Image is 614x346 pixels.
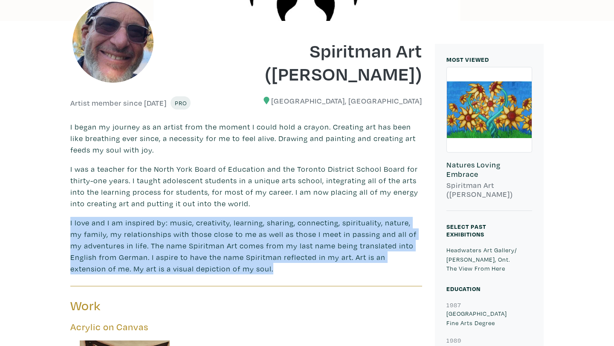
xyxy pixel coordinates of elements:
small: Select Past Exhibitions [446,222,486,238]
h6: Artist member since [DATE] [70,98,167,108]
h6: Natures Loving Embrace [446,160,532,179]
p: [GEOGRAPHIC_DATA] Fine Arts Degree [446,309,532,327]
h1: Spiritman Art ([PERSON_NAME]) [253,39,423,85]
h6: [GEOGRAPHIC_DATA], [GEOGRAPHIC_DATA] [253,96,423,106]
p: Headwaters Art Gallery/ [PERSON_NAME], Ont. The View From Here [446,245,532,273]
h3: Work [70,298,240,314]
p: I began my journey as an artist from the moment I could hold a crayon. Creating art has been like... [70,121,422,156]
small: 1989 [446,336,461,344]
p: I love and I am inspired by: music, creativity, learning, sharing, connecting, spirituality, natu... [70,217,422,274]
small: 1987 [446,301,461,309]
p: I was a teacher for the North York Board of Education and the Toronto District School Board for t... [70,163,422,209]
h6: Spiritman Art ([PERSON_NAME]) [446,181,532,199]
small: Education [446,285,481,293]
small: MOST VIEWED [446,55,489,63]
span: Pro [174,99,187,107]
h5: Acrylic on Canvas [70,321,422,333]
a: Natures Loving Embrace Spiritman Art ([PERSON_NAME]) [446,67,532,211]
